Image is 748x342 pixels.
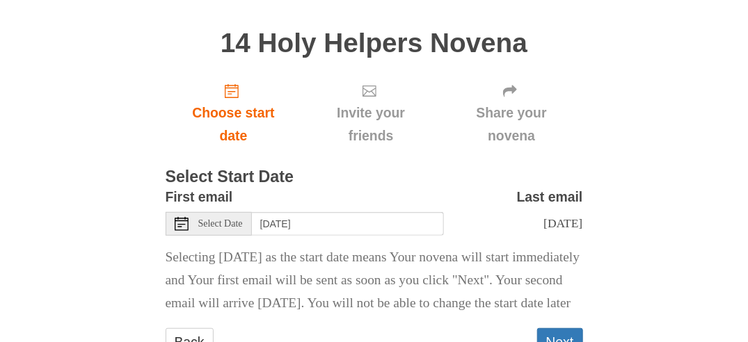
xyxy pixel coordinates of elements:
[543,216,582,230] span: [DATE]
[440,72,583,154] div: Click "Next" to confirm your start date first.
[454,101,569,147] span: Share your novena
[166,186,233,209] label: First email
[166,168,583,186] h3: Select Start Date
[166,72,302,154] a: Choose start date
[166,246,583,315] p: Selecting [DATE] as the start date means Your novena will start immediately and Your first email ...
[252,212,444,236] input: Use the arrow keys to pick a date
[315,101,426,147] span: Invite your friends
[517,186,583,209] label: Last email
[198,219,243,229] span: Select Date
[166,28,583,58] h1: 14 Holy Helpers Novena
[301,72,440,154] div: Click "Next" to confirm your start date first.
[180,101,288,147] span: Choose start date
